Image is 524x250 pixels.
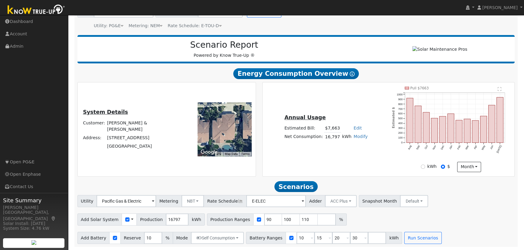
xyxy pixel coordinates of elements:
[51,216,56,221] a: Map
[80,40,368,59] div: Powered by Know True-Up ®
[173,232,191,244] span: Mode
[397,93,402,96] text: 1000
[3,204,65,211] div: [PERSON_NAME]
[77,213,122,226] span: Add Solar System
[407,145,412,150] text: Aug
[3,225,65,232] div: System Size: 4.76 kW
[489,105,495,143] rect: onclick=""
[398,136,403,139] text: 100
[412,46,467,53] img: Solar Maintenance Pros
[283,133,324,141] td: Net Consumption:
[94,23,123,29] div: Utility: PG&E
[457,162,481,172] button: month
[199,148,219,156] img: Google
[480,116,487,143] rect: onclick=""
[391,107,395,128] text: Estimated $
[465,145,469,150] text: Mar
[398,103,403,106] text: 800
[106,119,178,133] td: [PERSON_NAME] & [PERSON_NAME]
[448,145,453,150] text: Jan
[457,145,461,150] text: Feb
[162,232,173,244] span: %
[386,232,402,244] span: kWh
[106,142,178,151] td: [GEOGRAPHIC_DATA]
[274,181,318,192] span: Scenarios
[120,232,145,244] span: Reserve
[407,98,413,143] rect: onclick=""
[410,86,429,90] text: Pull $7663
[82,119,106,133] td: Customer:
[456,120,462,143] rect: onclick=""
[415,106,421,143] rect: onclick=""
[324,124,341,133] td: $7,663
[350,72,355,76] i: Show Help
[233,68,359,79] span: Energy Consumption Overview
[359,195,401,207] span: Snapshot Month
[129,23,162,29] div: Metering: NEM
[191,232,244,244] button: Self Consumption
[156,195,182,207] span: Metering
[423,112,430,143] rect: onclick=""
[404,232,441,244] button: Run Scenarios
[440,145,445,150] text: Dec
[498,87,502,91] text: 
[481,145,486,151] text: May
[490,145,494,150] text: Jun
[284,114,326,120] u: Annual Usage
[246,195,306,207] input: Select a Rate Schedule
[431,118,438,143] rect: onclick=""
[5,3,68,17] img: Know True-Up
[106,133,178,142] td: [STREET_ADDRESS]
[241,152,250,155] a: Terms
[432,145,437,150] text: Nov
[482,5,518,10] span: [PERSON_NAME]
[325,195,357,207] button: ACC Plus
[496,145,502,153] text: [DATE]
[136,213,166,226] span: Production
[207,213,254,226] span: Production Ranges
[3,220,65,227] div: Solar Install: [DATE]
[400,195,428,207] button: Default
[188,213,205,226] span: kWh
[84,40,365,50] h2: Scenario Report
[306,195,325,207] span: Adder
[497,97,503,143] rect: onclick=""
[336,213,346,226] span: %
[217,152,221,156] button: Keyboard shortcuts
[354,134,368,139] a: Modify
[398,122,403,125] text: 400
[427,163,437,170] label: kWh
[447,114,454,143] rect: onclick=""
[398,127,403,130] text: 300
[398,98,403,101] text: 900
[398,117,403,120] text: 500
[421,165,425,169] input: kWh
[97,195,156,207] input: Select a Utility
[168,23,221,28] span: Alias: HETOUD
[82,133,106,142] td: Address:
[472,120,479,143] rect: onclick=""
[246,232,286,244] span: Battery Ranges
[182,195,204,207] button: NBT
[354,126,362,130] a: Edit
[83,109,128,115] u: System Details
[473,145,478,150] text: Apr
[341,133,352,141] td: kWh
[424,145,428,150] text: Oct
[439,116,446,143] rect: onclick=""
[204,195,247,207] span: Rate Schedule
[447,163,450,170] label: $
[464,119,470,143] rect: onclick=""
[199,148,219,156] a: Open this area in Google Maps (opens a new window)
[3,196,65,204] span: Site Summary
[31,240,36,245] img: retrieve
[77,232,110,244] span: Add Battery
[401,141,403,144] text: 0
[77,195,97,207] span: Utility
[283,124,324,133] td: Estimated Bill:
[398,132,403,135] text: 200
[225,152,237,156] button: Map Data
[415,145,420,150] text: Sep
[324,133,341,141] td: 16,797
[398,112,403,115] text: 600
